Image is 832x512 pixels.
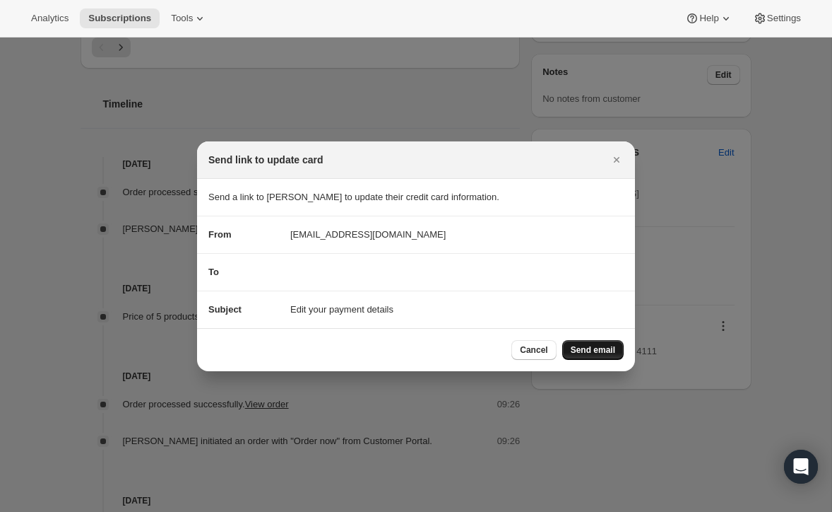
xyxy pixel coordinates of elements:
[162,8,215,28] button: Tools
[767,13,801,24] span: Settings
[562,340,624,360] button: Send email
[208,229,232,240] span: From
[171,13,193,24] span: Tools
[290,228,446,242] span: [EMAIL_ADDRESS][DOMAIN_NAME]
[290,303,393,317] span: Edit your payment details
[208,153,323,167] h2: Send link to update card
[784,450,818,484] div: Open Intercom Messenger
[677,8,741,28] button: Help
[80,8,160,28] button: Subscriptions
[208,304,242,315] span: Subject
[208,267,219,277] span: To
[23,8,77,28] button: Analytics
[511,340,556,360] button: Cancel
[208,190,624,204] p: Send a link to [PERSON_NAME] to update their credit card information.
[699,13,718,24] span: Help
[520,344,547,356] span: Cancel
[31,13,69,24] span: Analytics
[744,8,809,28] button: Settings
[607,150,626,170] button: Close
[571,344,615,356] span: Send email
[88,13,151,24] span: Subscriptions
